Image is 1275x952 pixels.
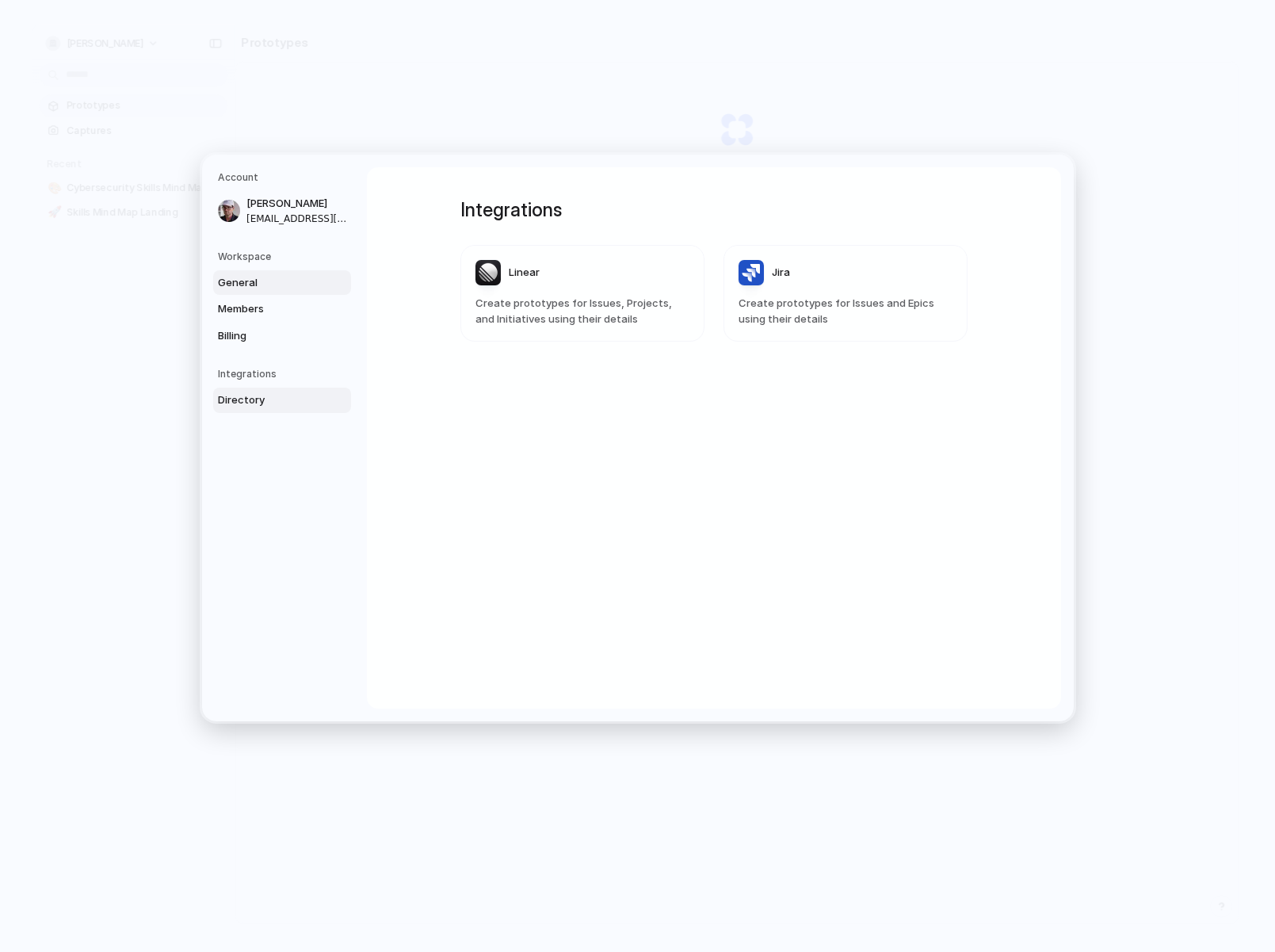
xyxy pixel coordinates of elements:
a: Members [213,296,351,322]
span: Jira [772,265,790,281]
span: Billing [218,327,319,343]
span: [EMAIL_ADDRESS][DOMAIN_NAME] [246,211,348,225]
span: [PERSON_NAME] [246,196,348,212]
span: Directory [218,392,319,408]
h5: Account [218,170,351,185]
h1: Integrations [460,196,968,224]
a: General [213,270,351,295]
span: Create prototypes for Issues, Projects, and Initiatives using their details [475,296,689,327]
span: General [218,274,319,290]
a: Billing [213,323,351,348]
span: Members [218,301,319,317]
span: Create prototypes for Issues and Epics using their details [739,296,952,327]
a: [PERSON_NAME][EMAIL_ADDRESS][DOMAIN_NAME] [213,191,351,231]
span: Linear [509,265,540,281]
h5: Workspace [218,249,351,263]
a: Directory [213,388,351,413]
h5: Integrations [218,367,351,381]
